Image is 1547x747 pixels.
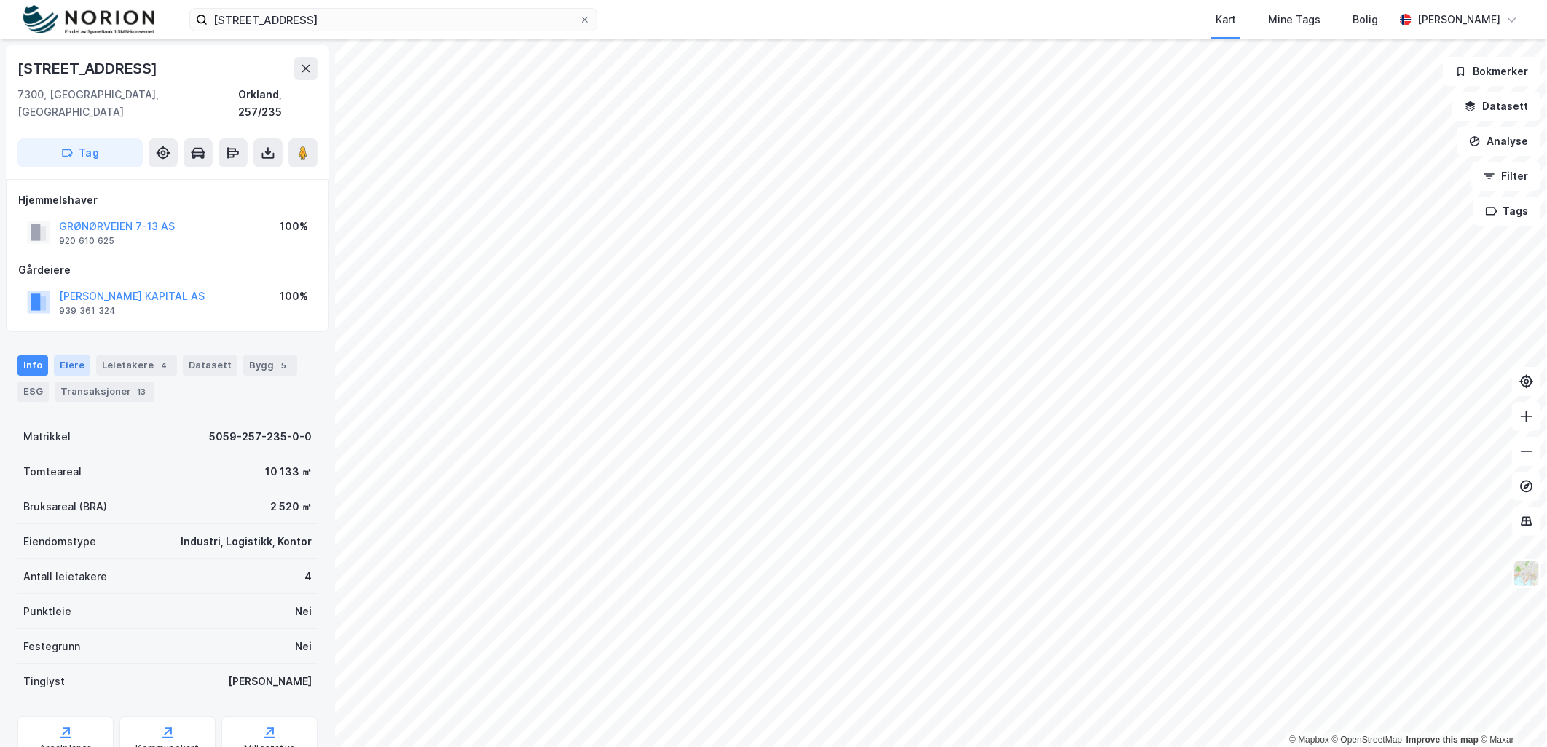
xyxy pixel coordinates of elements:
[1457,127,1541,156] button: Analyse
[17,382,49,402] div: ESG
[295,638,312,655] div: Nei
[23,5,154,35] img: norion-logo.80e7a08dc31c2e691866.png
[1471,162,1541,191] button: Filter
[1474,677,1547,747] iframe: Chat Widget
[183,355,237,376] div: Datasett
[1473,197,1541,226] button: Tags
[23,498,107,515] div: Bruksareal (BRA)
[1417,11,1500,28] div: [PERSON_NAME]
[157,358,171,373] div: 4
[23,673,65,690] div: Tinglyst
[1474,677,1547,747] div: Kontrollprogram for chat
[208,9,579,31] input: Søk på adresse, matrikkel, gårdeiere, leietakere eller personer
[181,533,312,550] div: Industri, Logistikk, Kontor
[59,305,116,317] div: 939 361 324
[23,533,96,550] div: Eiendomstype
[17,86,238,121] div: 7300, [GEOGRAPHIC_DATA], [GEOGRAPHIC_DATA]
[17,138,143,167] button: Tag
[55,382,154,402] div: Transaksjoner
[96,355,177,376] div: Leietakere
[238,86,318,121] div: Orkland, 257/235
[23,603,71,620] div: Punktleie
[134,384,149,399] div: 13
[304,568,312,585] div: 4
[1216,11,1236,28] div: Kart
[17,355,48,376] div: Info
[1452,92,1541,121] button: Datasett
[54,355,90,376] div: Eiere
[1353,11,1378,28] div: Bolig
[1268,11,1320,28] div: Mine Tags
[1513,560,1540,588] img: Z
[270,498,312,515] div: 2 520 ㎡
[1332,735,1403,745] a: OpenStreetMap
[59,235,114,247] div: 920 610 625
[280,218,308,235] div: 100%
[295,603,312,620] div: Nei
[17,57,160,80] div: [STREET_ADDRESS]
[265,463,312,481] div: 10 133 ㎡
[209,428,312,446] div: 5059-257-235-0-0
[23,568,107,585] div: Antall leietakere
[1443,57,1541,86] button: Bokmerker
[243,355,297,376] div: Bygg
[18,261,317,279] div: Gårdeiere
[277,358,291,373] div: 5
[23,428,71,446] div: Matrikkel
[18,191,317,209] div: Hjemmelshaver
[1289,735,1329,745] a: Mapbox
[228,673,312,690] div: [PERSON_NAME]
[280,288,308,305] div: 100%
[1406,735,1479,745] a: Improve this map
[23,463,82,481] div: Tomteareal
[23,638,80,655] div: Festegrunn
